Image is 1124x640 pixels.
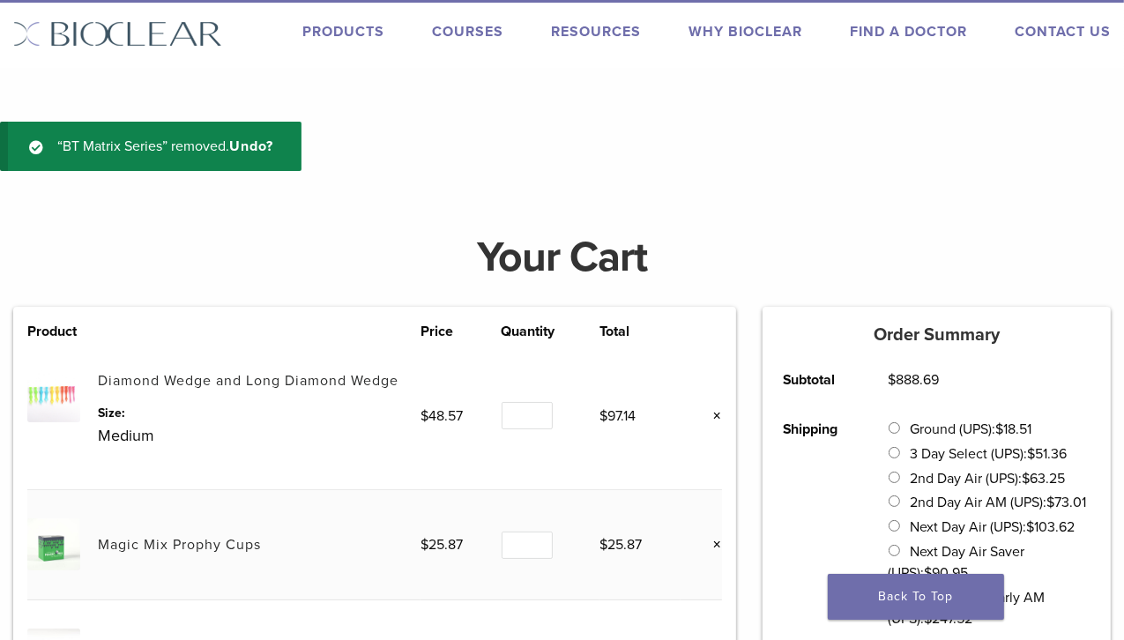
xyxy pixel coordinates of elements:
label: 2nd Day Air (UPS): [910,470,1065,487]
span: $ [995,420,1003,438]
th: Price [421,321,502,342]
a: Why Bioclear [689,23,802,41]
a: Remove this item [699,405,722,428]
th: Product [27,321,98,342]
span: $ [421,536,428,554]
img: Diamond Wedge and Long Diamond Wedge [27,370,79,422]
th: Total [599,321,681,342]
span: $ [599,536,607,554]
label: Next Day Air Early AM (UPS): [889,589,1045,628]
bdi: 247.52 [925,610,973,628]
label: 3 Day Select (UPS): [910,445,1067,463]
span: $ [599,407,607,425]
th: Quantity [502,321,600,342]
bdi: 48.57 [421,407,463,425]
label: Ground (UPS): [910,420,1031,438]
span: $ [889,371,897,389]
span: $ [925,610,933,628]
bdi: 63.25 [1022,470,1065,487]
h5: Order Summary [763,324,1111,346]
bdi: 18.51 [995,420,1031,438]
bdi: 90.95 [925,564,969,582]
a: Diamond Wedge and Long Diamond Wedge [98,372,398,390]
bdi: 25.87 [599,536,642,554]
a: Resources [551,23,641,41]
label: 2nd Day Air AM (UPS): [910,494,1086,511]
a: Back To Top [828,574,1004,620]
bdi: 97.14 [599,407,636,425]
bdi: 51.36 [1027,445,1067,463]
label: Next Day Air (UPS): [910,518,1075,536]
span: $ [925,564,933,582]
p: Medium [98,422,421,449]
a: Products [302,23,384,41]
bdi: 73.01 [1046,494,1086,511]
span: $ [421,407,428,425]
a: Undo? [229,138,273,155]
img: Bioclear [13,21,222,47]
a: Contact Us [1015,23,1111,41]
a: Courses [432,23,503,41]
bdi: 888.69 [889,371,940,389]
a: Magic Mix Prophy Cups [98,536,261,554]
th: Subtotal [763,355,868,405]
span: $ [1026,518,1034,536]
a: Remove this item [699,533,722,556]
span: $ [1027,445,1035,463]
a: Find A Doctor [850,23,967,41]
span: $ [1022,470,1030,487]
bdi: 25.87 [421,536,463,554]
dt: Size: [98,404,421,422]
bdi: 103.62 [1026,518,1075,536]
label: Next Day Air Saver (UPS): [889,543,1024,582]
span: $ [1046,494,1054,511]
img: Magic Mix Prophy Cups [27,518,79,570]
